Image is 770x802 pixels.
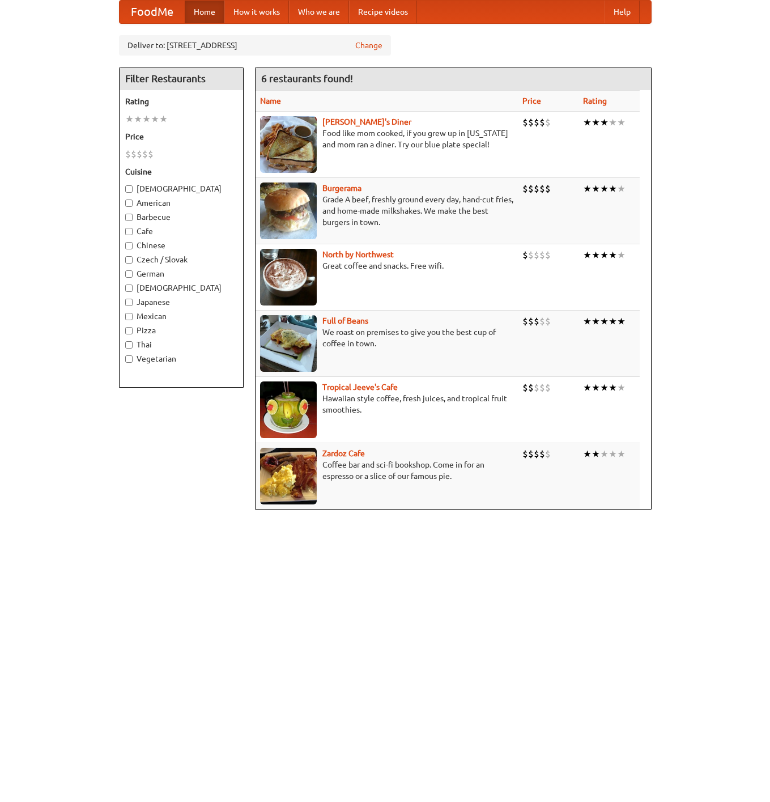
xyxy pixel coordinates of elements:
[539,183,545,195] li: $
[528,116,534,129] li: $
[224,1,289,23] a: How it works
[260,315,317,372] img: beans.jpg
[583,448,592,460] li: ★
[260,183,317,239] img: burgerama.jpg
[125,96,237,107] h5: Rating
[260,260,513,271] p: Great coffee and snacks. Free wifi.
[125,282,237,294] label: [DEMOGRAPHIC_DATA]
[125,299,133,306] input: Japanese
[125,341,133,349] input: Thai
[592,381,600,394] li: ★
[617,315,626,328] li: ★
[600,448,609,460] li: ★
[260,128,513,150] p: Food like mom cooked, if you grew up in [US_STATE] and mom ran a diner. Try our blue plate special!
[260,249,317,305] img: north.jpg
[349,1,417,23] a: Recipe videos
[545,249,551,261] li: $
[528,249,534,261] li: $
[260,393,513,415] p: Hawaiian style coffee, fresh juices, and tropical fruit smoothies.
[545,116,551,129] li: $
[600,315,609,328] li: ★
[125,148,131,160] li: $
[185,1,224,23] a: Home
[583,183,592,195] li: ★
[125,240,237,251] label: Chinese
[322,250,394,259] a: North by Northwest
[260,448,317,504] img: zardoz.jpg
[617,183,626,195] li: ★
[125,296,237,308] label: Japanese
[617,116,626,129] li: ★
[522,249,528,261] li: $
[322,383,398,392] a: Tropical Jeeve's Cafe
[125,197,237,209] label: American
[583,315,592,328] li: ★
[125,242,133,249] input: Chinese
[322,184,361,193] a: Burgerama
[125,311,237,322] label: Mexican
[522,381,528,394] li: $
[592,315,600,328] li: ★
[151,113,159,125] li: ★
[260,96,281,105] a: Name
[617,381,626,394] li: ★
[125,270,133,278] input: German
[583,116,592,129] li: ★
[125,211,237,223] label: Barbecue
[534,116,539,129] li: $
[609,249,617,261] li: ★
[609,116,617,129] li: ★
[522,183,528,195] li: $
[355,40,382,51] a: Change
[539,249,545,261] li: $
[125,185,133,193] input: [DEMOGRAPHIC_DATA]
[600,116,609,129] li: ★
[322,117,411,126] a: [PERSON_NAME]'s Diner
[583,249,592,261] li: ★
[125,327,133,334] input: Pizza
[134,113,142,125] li: ★
[322,316,368,325] b: Full of Beans
[592,448,600,460] li: ★
[125,183,237,194] label: [DEMOGRAPHIC_DATA]
[125,268,237,279] label: German
[125,166,237,177] h5: Cuisine
[125,131,237,142] h5: Price
[592,116,600,129] li: ★
[592,249,600,261] li: ★
[539,116,545,129] li: $
[260,326,513,349] p: We roast on premises to give you the best cup of coffee in town.
[539,381,545,394] li: $
[600,249,609,261] li: ★
[605,1,640,23] a: Help
[583,96,607,105] a: Rating
[125,214,133,221] input: Barbecue
[534,315,539,328] li: $
[592,183,600,195] li: ★
[131,148,137,160] li: $
[609,183,617,195] li: ★
[125,355,133,363] input: Vegetarian
[142,148,148,160] li: $
[545,381,551,394] li: $
[322,449,365,458] a: Zardoz Cafe
[142,113,151,125] li: ★
[609,381,617,394] li: ★
[137,148,142,160] li: $
[125,313,133,320] input: Mexican
[545,183,551,195] li: $
[125,254,237,265] label: Czech / Slovak
[148,148,154,160] li: $
[125,200,133,207] input: American
[609,448,617,460] li: ★
[120,67,243,90] h4: Filter Restaurants
[600,381,609,394] li: ★
[159,113,168,125] li: ★
[260,459,513,482] p: Coffee bar and sci-fi bookshop. Come in for an espresso or a slice of our famous pie.
[617,249,626,261] li: ★
[125,226,237,237] label: Cafe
